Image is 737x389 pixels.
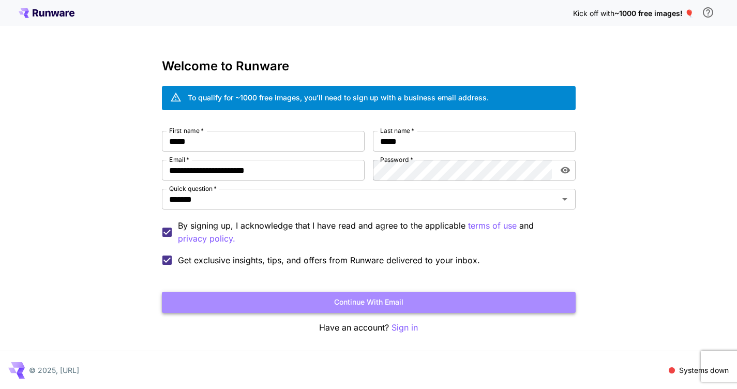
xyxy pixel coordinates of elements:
[169,155,189,164] label: Email
[380,155,413,164] label: Password
[178,219,567,245] p: By signing up, I acknowledge that I have read and agree to the applicable and
[162,321,576,334] p: Have an account?
[558,192,572,206] button: Open
[178,254,480,266] span: Get exclusive insights, tips, and offers from Runware delivered to your inbox.
[698,2,718,23] button: In order to qualify for free credit, you need to sign up with a business email address and click ...
[468,219,517,232] p: terms of use
[169,184,217,193] label: Quick question
[178,232,235,245] button: By signing up, I acknowledge that I have read and agree to the applicable terms of use and
[573,9,614,18] span: Kick off with
[162,59,576,73] h3: Welcome to Runware
[29,365,79,376] p: © 2025, [URL]
[392,321,418,334] button: Sign in
[380,126,414,135] label: Last name
[162,292,576,313] button: Continue with email
[679,365,729,376] p: Systems down
[468,219,517,232] button: By signing up, I acknowledge that I have read and agree to the applicable and privacy policy.
[188,92,489,103] div: To qualify for ~1000 free images, you’ll need to sign up with a business email address.
[178,232,235,245] p: privacy policy.
[556,161,575,179] button: toggle password visibility
[169,126,204,135] label: First name
[614,9,694,18] span: ~1000 free images! 🎈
